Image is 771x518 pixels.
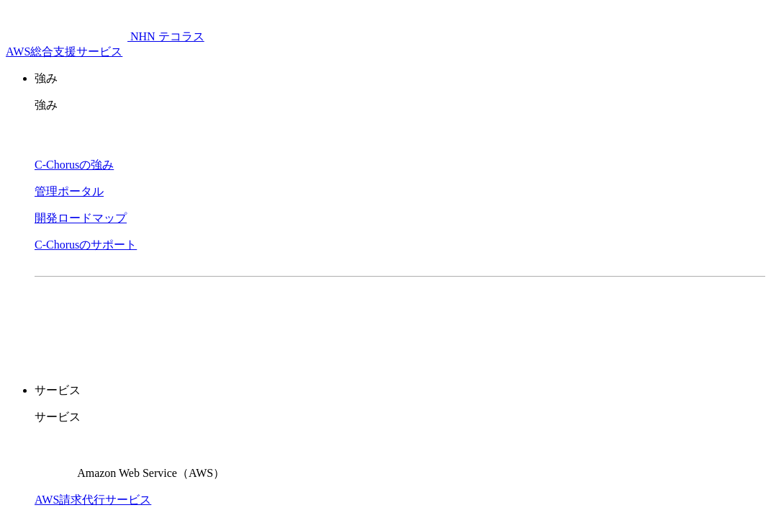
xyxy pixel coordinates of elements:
[6,30,204,58] a: AWS総合支援サービス C-Chorus NHN テコラスAWS総合支援サービス
[35,71,765,86] p: 強み
[369,315,381,321] img: 矢印
[6,6,127,40] img: AWS総合支援サービス C-Chorus
[77,467,225,479] span: Amazon Web Service（AWS）
[35,158,114,171] a: C-Chorusの強み
[35,494,151,506] a: AWS請求代行サービス
[161,300,393,336] a: 資料を請求する
[407,300,639,336] a: まずは相談する
[35,185,104,197] a: 管理ポータル
[616,315,627,321] img: 矢印
[35,383,765,398] p: サービス
[35,410,765,425] p: サービス
[35,238,137,251] a: C-Chorusのサポート
[35,437,75,477] img: Amazon Web Service（AWS）
[35,98,765,113] p: 強み
[35,212,127,224] a: 開発ロードマップ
